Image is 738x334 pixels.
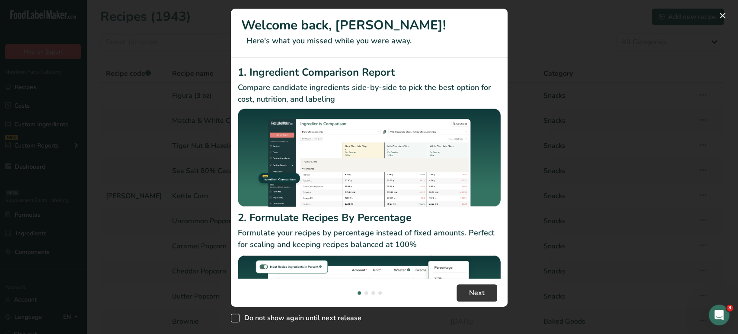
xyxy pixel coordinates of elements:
[241,35,497,47] p: Here's what you missed while you were away.
[238,64,501,80] h2: 1. Ingredient Comparison Report
[240,314,361,322] span: Do not show again until next release
[457,284,497,302] button: Next
[238,210,501,225] h2: 2. Formulate Recipes By Percentage
[241,16,497,35] h1: Welcome back, [PERSON_NAME]!
[469,288,485,298] span: Next
[726,305,733,312] span: 3
[709,305,729,325] iframe: Intercom live chat
[238,82,501,105] p: Compare candidate ingredients side-by-side to pick the best option for cost, nutrition, and labeling
[238,227,501,250] p: Formulate your recipes by percentage instead of fixed amounts. Perfect for scaling and keeping re...
[238,109,501,207] img: Ingredient Comparison Report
